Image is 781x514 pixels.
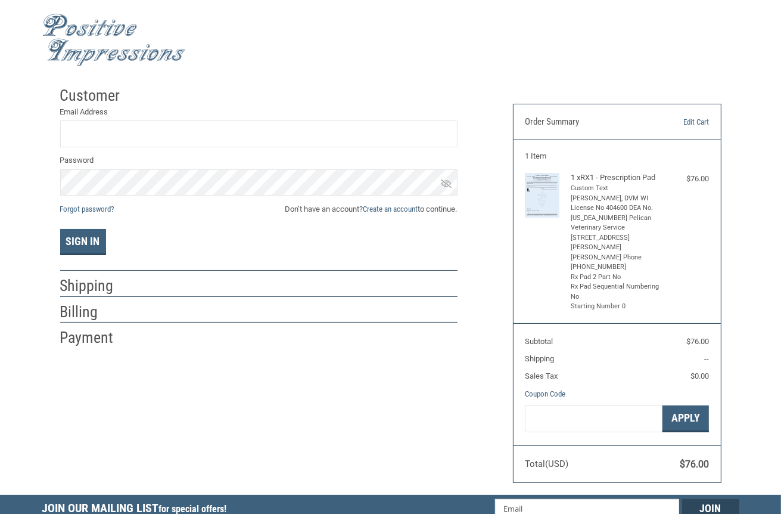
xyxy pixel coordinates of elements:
span: Total (USD) [525,459,568,469]
span: $76.00 [680,459,709,470]
a: Create an account [363,205,418,213]
button: Apply [662,405,709,432]
h3: Order Summary [525,116,650,128]
a: Forgot password? [60,205,114,213]
li: Rx Pad 2 Part No [571,273,660,283]
input: Gift Certificate or Coupon Code [525,405,662,432]
li: Custom Text [PERSON_NAME], DVM WI License No 404600 DEA No. [US_DEA_NUMBER] Pelican Veterinary Se... [571,184,660,273]
h4: 1 x RX1 - Prescription Pad [571,173,660,182]
label: Email Address [60,106,458,118]
button: Sign In [60,229,106,255]
span: $76.00 [686,337,709,346]
a: Edit Cart [650,116,709,128]
img: Positive Impressions [42,14,185,67]
span: Subtotal [525,337,553,346]
span: Don’t have an account? to continue. [285,203,458,215]
span: Sales Tax [525,371,558,380]
h2: Shipping [60,276,130,296]
h3: 1 Item [525,151,709,161]
h2: Payment [60,328,130,348]
span: Shipping [525,354,554,363]
label: Password [60,154,458,166]
li: Rx Pad Sequential Numbering No [571,282,660,302]
li: Starting Number 0 [571,302,660,312]
span: -- [704,354,709,363]
div: $76.00 [663,173,709,185]
h2: Billing [60,302,130,322]
a: Coupon Code [525,389,565,398]
span: $0.00 [690,371,709,380]
h2: Customer [60,86,130,106]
